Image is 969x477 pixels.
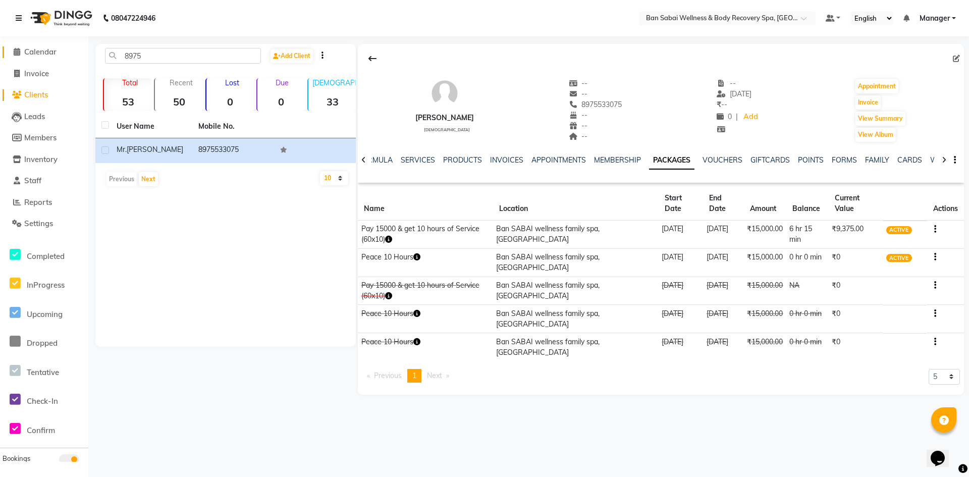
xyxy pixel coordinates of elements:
a: MEMBERSHIP [594,155,641,165]
span: Leads [24,112,45,121]
span: -- [569,89,588,98]
nav: Pagination [362,369,455,383]
p: [DEMOGRAPHIC_DATA] [312,78,356,87]
a: PACKAGES [649,151,694,170]
a: Inventory [3,154,86,166]
span: 1 [412,371,416,380]
a: SERVICES [401,155,435,165]
strong: 0 [257,95,305,108]
td: Ban SABAI wellness family spa, [GEOGRAPHIC_DATA] [493,333,659,361]
td: ₹9,375.00 [829,221,883,249]
td: [DATE] [703,221,744,249]
span: Mr. [117,145,127,154]
td: 8975533075 [192,138,274,163]
span: CONSUMED [886,310,924,319]
th: Name [358,187,493,221]
td: [DATE] [703,248,744,277]
td: ₹0 [829,305,883,333]
td: Peace 10 Hours [358,305,493,333]
span: Invoice [24,69,49,78]
img: logo [26,4,95,32]
a: FORMULA [358,155,393,165]
a: Calendar [3,46,86,58]
a: INVOICES [490,155,523,165]
td: [DATE] [659,248,703,277]
span: CONSUMED [886,338,924,346]
strong: 33 [308,95,356,108]
span: Confirm [27,426,55,435]
p: Total [108,78,152,87]
a: PRODUCTS [443,155,482,165]
span: Bookings [3,454,30,462]
a: Staff [3,175,86,187]
strong: 0 [206,95,254,108]
td: ₹0 [829,248,883,277]
span: [PERSON_NAME] [127,145,183,154]
td: ₹15,000.00 [744,277,786,305]
td: 0 hr 0 min [786,248,829,277]
button: View Summary [855,112,905,126]
span: Previous [374,371,402,380]
span: Staff [24,176,41,185]
span: -- [569,79,588,88]
span: -- [569,121,588,130]
td: ₹0 [829,277,883,305]
span: ACTIVE [886,254,912,262]
iframe: chat widget [927,437,959,467]
span: Settings [24,219,53,228]
th: Start Date [659,187,703,221]
button: Invoice [855,95,881,110]
span: Inventory [24,154,58,164]
span: -- [717,79,736,88]
strong: 53 [104,95,152,108]
p: Recent [159,78,203,87]
button: Next [139,172,158,186]
td: Peace 10 Hours [358,248,493,277]
p: Due [259,78,305,87]
td: Ban SABAI wellness family spa, [GEOGRAPHIC_DATA] [493,248,659,277]
span: Tentative [27,367,59,377]
td: [DATE] [659,221,703,249]
span: Calendar [24,47,57,57]
td: [DATE] [659,277,703,305]
span: Reports [24,197,52,207]
td: 0 hr 0 min [786,305,829,333]
input: Search by Name/Mobile/Email/Code [105,48,261,64]
th: Location [493,187,659,221]
td: ₹15,000.00 [744,333,786,361]
span: [DATE] [717,89,751,98]
a: CARDS [897,155,922,165]
th: Actions [927,187,964,221]
a: FAMILY [865,155,889,165]
a: FORMS [832,155,857,165]
button: View Album [855,128,896,142]
td: [DATE] [703,305,744,333]
span: Upcoming [27,309,63,319]
strong: 50 [155,95,203,108]
b: 08047224946 [111,4,155,32]
a: Settings [3,218,86,230]
td: ₹15,000.00 [744,221,786,249]
a: POINTS [798,155,824,165]
span: 0 [717,112,732,121]
th: End Date [703,187,744,221]
td: NA [786,277,829,305]
span: InProgress [27,280,65,290]
a: Clients [3,89,86,101]
span: 8975533075 [569,100,622,109]
td: Pay 15000 & get 10 hours of Service (60x10) [358,277,493,305]
a: Members [3,132,86,144]
th: Mobile No. [192,115,274,138]
td: Pay 15000 & get 10 hours of Service (60x10) [358,221,493,249]
a: Reports [3,197,86,208]
span: -- [569,111,588,120]
th: Current Value [829,187,883,221]
td: Peace 10 Hours [358,333,493,361]
td: [DATE] [703,333,744,361]
td: Ban SABAI wellness family spa, [GEOGRAPHIC_DATA] [493,305,659,333]
p: Lost [210,78,254,87]
span: Check-In [27,396,58,406]
a: APPOINTMENTS [531,155,586,165]
span: [DEMOGRAPHIC_DATA] [424,127,470,132]
span: | [736,112,738,122]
